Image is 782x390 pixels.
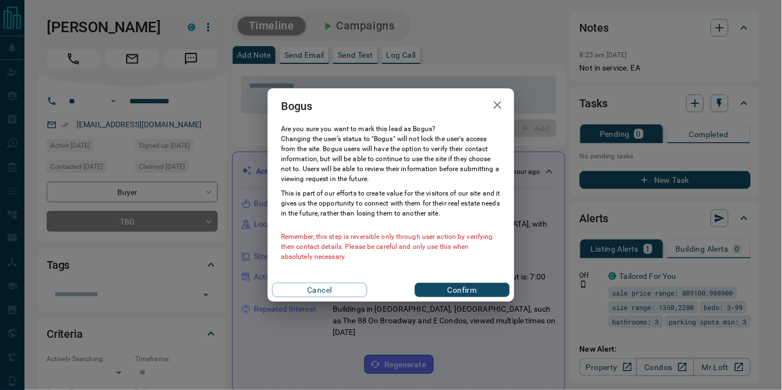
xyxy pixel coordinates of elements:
p: Are you sure you want to mark this lead as Bogus ? [281,124,501,134]
p: Changing the user’s status to "Bogus" will not lock the user's access from the site. Bogus users ... [281,134,501,184]
h2: Bogus [268,88,326,124]
button: Cancel [272,283,367,297]
p: Remember, this step is reversible only through user action by verifying their contact details. Pl... [281,232,501,262]
button: Confirm [415,283,510,297]
p: This is part of our efforts to create value for the visitors of our site and it gives us the oppo... [281,188,501,218]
